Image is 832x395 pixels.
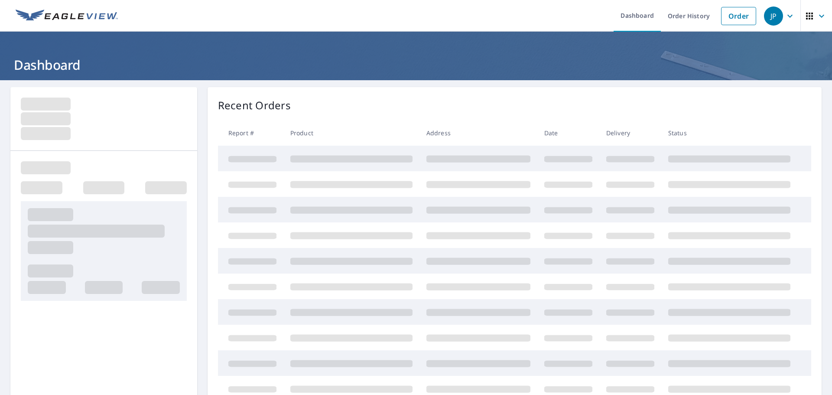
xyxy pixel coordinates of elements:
[16,10,118,23] img: EV Logo
[218,120,283,146] th: Report #
[764,7,783,26] div: JP
[218,98,291,113] p: Recent Orders
[283,120,419,146] th: Product
[599,120,661,146] th: Delivery
[537,120,599,146] th: Date
[10,56,822,74] h1: Dashboard
[661,120,797,146] th: Status
[419,120,537,146] th: Address
[721,7,756,25] a: Order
